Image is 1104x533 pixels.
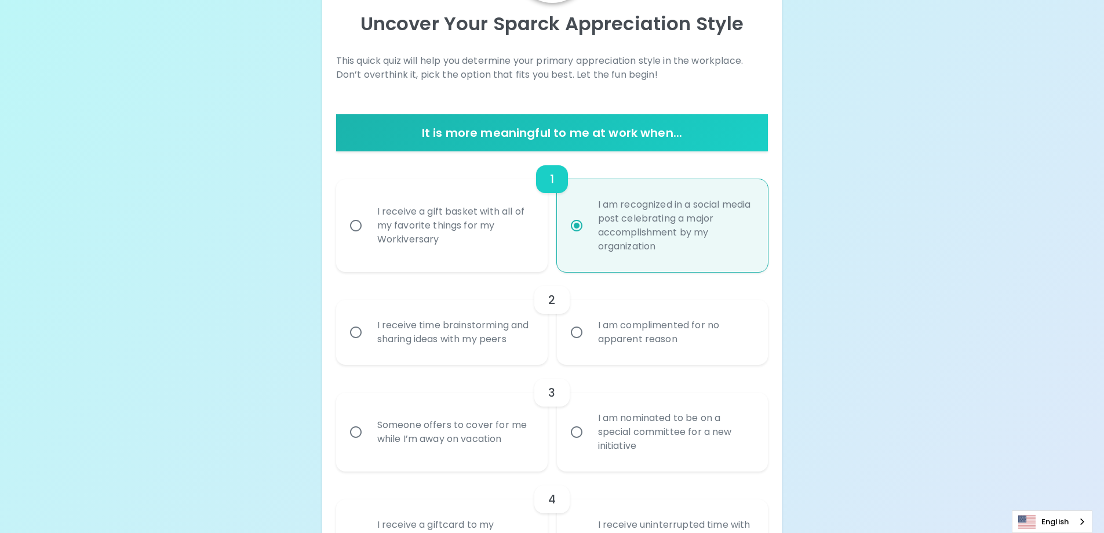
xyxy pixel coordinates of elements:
[1012,510,1092,533] div: Language
[1012,511,1092,532] a: English
[336,272,768,365] div: choice-group-check
[550,170,554,188] h6: 1
[548,490,556,509] h6: 4
[336,12,768,35] p: Uncover Your Sparck Appreciation Style
[368,304,541,360] div: I receive time brainstorming and sharing ideas with my peers
[548,291,555,309] h6: 2
[589,184,762,267] div: I am recognized in a social media post celebrating a major accomplishment by my organization
[1012,510,1092,533] aside: Language selected: English
[336,151,768,272] div: choice-group-check
[589,304,762,360] div: I am complimented for no apparent reason
[589,397,762,467] div: I am nominated to be on a special committee for a new initiative
[341,124,764,142] h6: It is more meaningful to me at work when...
[336,365,768,472] div: choice-group-check
[548,383,555,402] h6: 3
[368,404,541,460] div: Someone offers to cover for me while I’m away on vacation
[368,191,541,260] div: I receive a gift basket with all of my favorite things for my Workiversary
[336,54,768,82] p: This quick quiz will help you determine your primary appreciation style in the workplace. Don’t o...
